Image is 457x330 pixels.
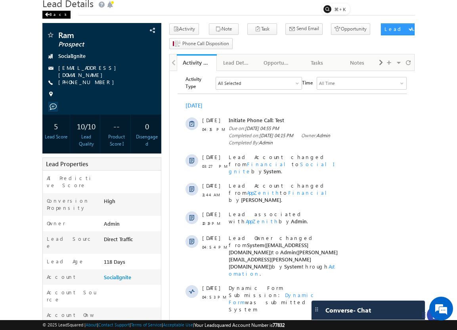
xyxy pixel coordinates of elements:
[104,274,131,280] a: SocialIgnite
[47,235,96,249] label: Lead Source
[105,133,128,148] div: Product Score I
[381,23,415,35] button: Lead Actions
[304,58,330,67] div: Tasks
[47,289,96,303] label: Account Source
[183,59,211,66] div: Activity History
[177,54,217,70] li: Activity History
[331,23,370,35] button: Opportunity
[47,273,77,280] label: Account
[217,54,257,70] li: Lead Details
[108,244,144,255] em: Start Chat
[46,160,88,168] span: Lead Properties
[59,288,170,295] span: Added by on
[105,119,128,133] div: --
[177,54,217,71] a: Activity History
[58,31,130,39] span: Ram
[194,322,285,328] span: Your Leadsquared Account Number is
[33,213,50,221] span: [DATE]
[33,312,56,319] span: 04:52 PM
[297,54,337,71] a: Tasks
[33,120,56,127] span: 11:44 AM
[33,82,50,90] span: [DATE]
[115,192,132,199] span: System
[59,54,109,61] span: Due on:
[33,173,56,180] span: 04:54 PM
[59,163,168,206] span: Lead Owner changed from to by through .
[132,6,143,18] span: Time
[33,282,56,289] span: 04:52 PM
[169,23,199,35] button: Activity
[33,258,56,265] span: 04:53 PM
[121,147,137,153] span: Admin
[257,54,297,71] a: Opportunities
[325,307,371,314] span: Converse - Chat
[47,311,96,326] label: Account Onwer
[59,213,170,242] span: Dynamic Form Submission: was submitted by System
[131,322,162,327] a: Terms of Service
[77,118,110,125] a: AppZenith
[104,220,120,227] span: Admin
[33,303,50,310] span: [DATE]
[102,258,161,269] div: 118 Days
[33,163,50,171] span: [DATE]
[33,111,50,118] span: [DATE]
[119,118,163,125] a: Financial
[42,11,71,19] div: Back
[111,97,113,104] text: .
[314,306,320,313] img: carter-drag
[13,42,33,52] img: d_60004797649_company_0_60004797649
[296,25,319,32] span: Send Email
[48,9,71,16] div: All Selected
[285,23,323,35] button: Send Email
[33,223,56,230] span: 04:53 PM
[59,178,168,199] span: Admin([PERSON_NAME][EMAIL_ADDRESS][PERSON_NAME][DOMAIN_NAME])
[47,220,65,227] label: Owner
[59,303,138,317] span: Visit Activity on Landing Page
[16,6,42,18] span: Activity Type
[33,149,56,156] span: 10:19 PM
[223,58,250,67] div: Lead Details
[59,171,139,184] span: System([EMAIL_ADDRESS][DOMAIN_NAME])
[217,253,225,262] span: +1
[33,140,50,147] span: [DATE]
[135,133,159,148] div: Disengaged
[149,9,165,16] div: All Time
[257,54,297,70] li: Opportunities
[42,10,75,17] a: Back
[47,175,96,189] label: AI Predictive Score
[147,61,161,67] span: Admin
[33,46,50,53] span: [DATE]
[16,31,42,38] div: [DATE]
[384,25,418,33] div: Lead Actions
[59,249,170,256] span: Converted to Lead.
[90,61,124,67] span: [DATE] 04:15 PM
[59,140,138,153] span: Lead associated with by .
[77,90,122,96] a: Financial
[169,38,233,50] button: Phone Call Disposition
[58,64,120,78] a: [EMAIL_ADDRESS][DOMAIN_NAME]
[89,69,103,75] span: Admin
[58,40,130,48] span: Prospect
[344,58,371,67] div: Notes
[85,289,119,295] span: [DATE] 04:52 PM
[59,111,163,132] span: Lead Account changed from to by
[59,68,103,75] span: Completed By:
[264,58,290,67] div: Opportunities
[102,197,161,208] div: High
[217,54,257,71] a: Lead Details
[59,221,147,234] span: Dynamic Form
[33,92,56,99] span: 03:27 PM
[59,273,138,287] span: Visit Activity on Landing Page
[58,52,86,59] a: SocialIgnite
[209,23,239,35] button: Note
[47,258,84,265] label: Lead Age
[163,322,193,327] a: Acceptable Use
[94,97,111,104] span: System
[33,273,50,280] span: [DATE]
[44,119,68,133] div: 5
[217,306,225,316] span: +1
[98,322,130,327] a: Contact Support
[59,61,124,68] span: Completed on:
[338,54,378,71] a: Notes
[59,90,168,104] a: SocialIgnite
